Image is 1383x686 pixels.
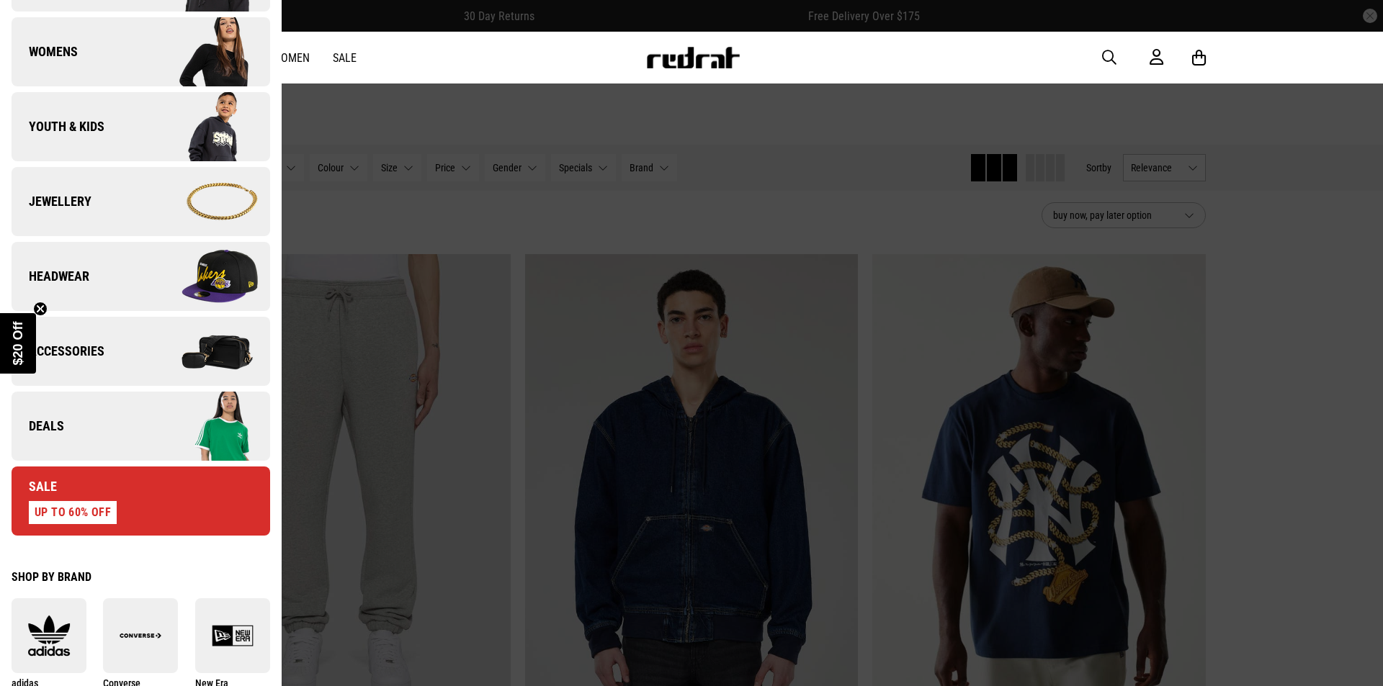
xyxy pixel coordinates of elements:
[103,615,178,656] img: Converse
[195,615,270,656] img: New Era
[272,51,310,65] a: Women
[12,392,270,461] a: Deals Company
[12,193,91,210] span: Jewellery
[12,6,55,49] button: Open LiveChat chat widget
[12,17,270,86] a: Womens Company
[140,240,269,312] img: Company
[12,343,104,360] span: Accessories
[140,390,269,462] img: Company
[12,118,104,135] span: Youth & Kids
[12,43,78,60] span: Womens
[12,478,57,495] span: Sale
[12,167,270,236] a: Jewellery Company
[12,570,270,584] div: Shop by Brand
[12,242,270,311] a: Headwear Company
[140,315,269,387] img: Company
[33,302,48,316] button: Close teaser
[645,47,740,68] img: Redrat logo
[12,268,89,285] span: Headwear
[29,501,117,524] div: UP TO 60% OFF
[12,615,86,656] img: adidas
[12,466,270,536] a: Sale UP TO 60% OFF
[12,317,270,386] a: Accessories Company
[11,321,25,365] span: $20 Off
[140,16,269,88] img: Company
[12,418,64,435] span: Deals
[12,92,270,161] a: Youth & Kids Company
[333,51,357,65] a: Sale
[140,91,269,163] img: Company
[140,166,269,238] img: Company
